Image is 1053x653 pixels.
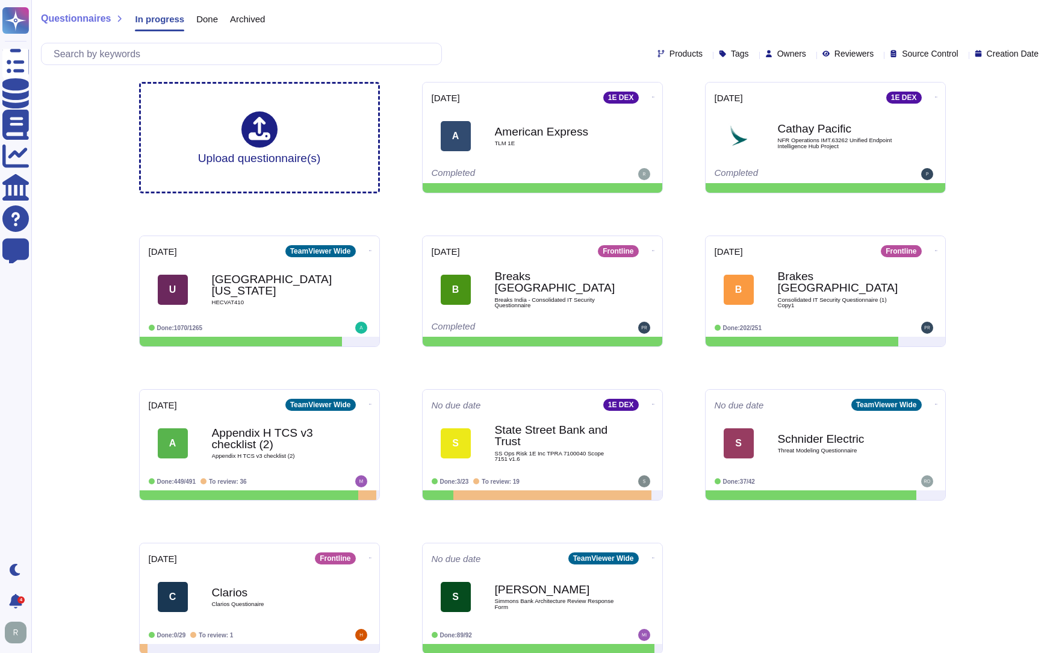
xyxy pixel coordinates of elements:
span: Threat Modeling Questionnaire [778,448,898,454]
span: Done: 202/251 [723,325,762,331]
input: Search by keywords [48,43,441,64]
span: Consolidated IT Security Questionnaire (1) Copy1 [778,297,898,308]
div: Frontline [598,245,638,257]
b: State Street Bank and Trust [495,424,615,447]
span: Products [669,49,703,58]
b: Breaks [GEOGRAPHIC_DATA] [495,270,615,293]
img: user [921,475,933,487]
div: A [441,121,471,151]
div: A [158,428,188,458]
img: user [5,622,26,643]
div: U [158,275,188,305]
img: Logo [724,121,754,151]
div: Frontline [315,552,355,564]
div: 4 [17,596,25,604]
div: S [441,582,471,612]
span: HECVAT410 [212,299,332,305]
div: 1E DEX [603,92,639,104]
b: Brakes [GEOGRAPHIC_DATA] [778,270,898,293]
div: Frontline [881,245,921,257]
div: Completed [715,168,862,180]
span: Archived [230,14,265,23]
div: TeamViewer Wide [285,399,356,411]
span: Source Control [902,49,958,58]
div: S [724,428,754,458]
span: Reviewers [834,49,874,58]
span: In progress [135,14,184,23]
img: user [638,322,650,334]
div: TeamViewer Wide [285,245,356,257]
span: To review: 19 [482,478,520,485]
span: Done [196,14,218,23]
span: Done: 89/92 [440,632,472,639]
span: Done: 3/23 [440,478,469,485]
div: Completed [432,168,579,180]
span: Done: 1070/1265 [157,325,203,331]
span: Simmons Bank Architecture Review Response Form [495,598,615,610]
span: Tags [731,49,749,58]
span: To review: 36 [209,478,247,485]
img: user [921,168,933,180]
span: Creation Date [987,49,1039,58]
span: [DATE] [432,93,460,102]
b: [PERSON_NAME] [495,584,615,595]
span: Breaks India - Consolidated IT Security Questionnaire [495,297,615,308]
div: S [441,428,471,458]
span: To review: 1 [199,632,233,639]
span: No due date [432,554,481,563]
span: Done: 37/42 [723,478,755,485]
span: Done: 449/491 [157,478,196,485]
img: user [921,322,933,334]
div: C [158,582,188,612]
div: Upload questionnaire(s) [198,111,321,164]
div: B [441,275,471,305]
div: 1E DEX [886,92,922,104]
b: Clarios [212,587,332,598]
span: [DATE] [149,401,177,410]
b: Appendix H TCS v3 checklist (2) [212,427,332,450]
span: No due date [432,401,481,410]
span: Clarios Questionaire [212,601,332,607]
span: TLM 1E [495,140,615,146]
img: user [355,322,367,334]
img: user [355,475,367,487]
b: American Express [495,126,615,137]
img: user [638,168,650,180]
span: Questionnaires [41,14,111,23]
span: SS Ops Risk 1E Inc TPRA 7100040 Scope 7151 v1.6 [495,451,615,462]
img: user [355,629,367,641]
span: Owners [777,49,806,58]
span: [DATE] [149,554,177,563]
span: No due date [715,401,764,410]
b: [GEOGRAPHIC_DATA][US_STATE] [212,273,332,296]
div: 1E DEX [603,399,639,411]
span: Done: 0/29 [157,632,186,639]
b: Schnider Electric [778,433,898,445]
span: Appendix H TCS v3 checklist (2) [212,453,332,459]
span: NFR Operations IMT.63262 Unified Endpoint Intelligence Hub Project [778,137,898,149]
span: [DATE] [432,247,460,256]
img: user [638,629,650,641]
div: Completed [432,322,579,334]
span: [DATE] [715,93,743,102]
img: user [638,475,650,487]
span: [DATE] [715,247,743,256]
b: Cathay Pacific [778,123,898,134]
div: TeamViewer Wide [851,399,922,411]
span: [DATE] [149,247,177,256]
div: TeamViewer Wide [568,552,639,564]
div: B [724,275,754,305]
button: user [2,619,35,646]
